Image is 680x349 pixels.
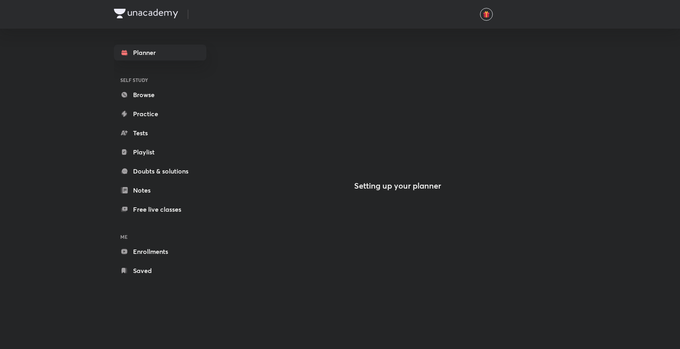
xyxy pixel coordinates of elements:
h6: ME [114,230,206,244]
a: Company Logo [114,9,178,20]
a: Enrollments [114,244,206,259]
img: avatar [483,11,490,18]
a: Tests [114,125,206,141]
a: Browse [114,87,206,103]
a: Planner [114,45,206,60]
a: Playlist [114,144,206,160]
button: avatar [480,8,493,21]
a: Practice [114,106,206,122]
img: Company Logo [114,9,178,18]
a: Notes [114,182,206,198]
a: Saved [114,263,206,279]
a: Free live classes [114,201,206,217]
h4: Setting up your planner [354,181,441,191]
h6: SELF STUDY [114,73,206,87]
a: Doubts & solutions [114,163,206,179]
